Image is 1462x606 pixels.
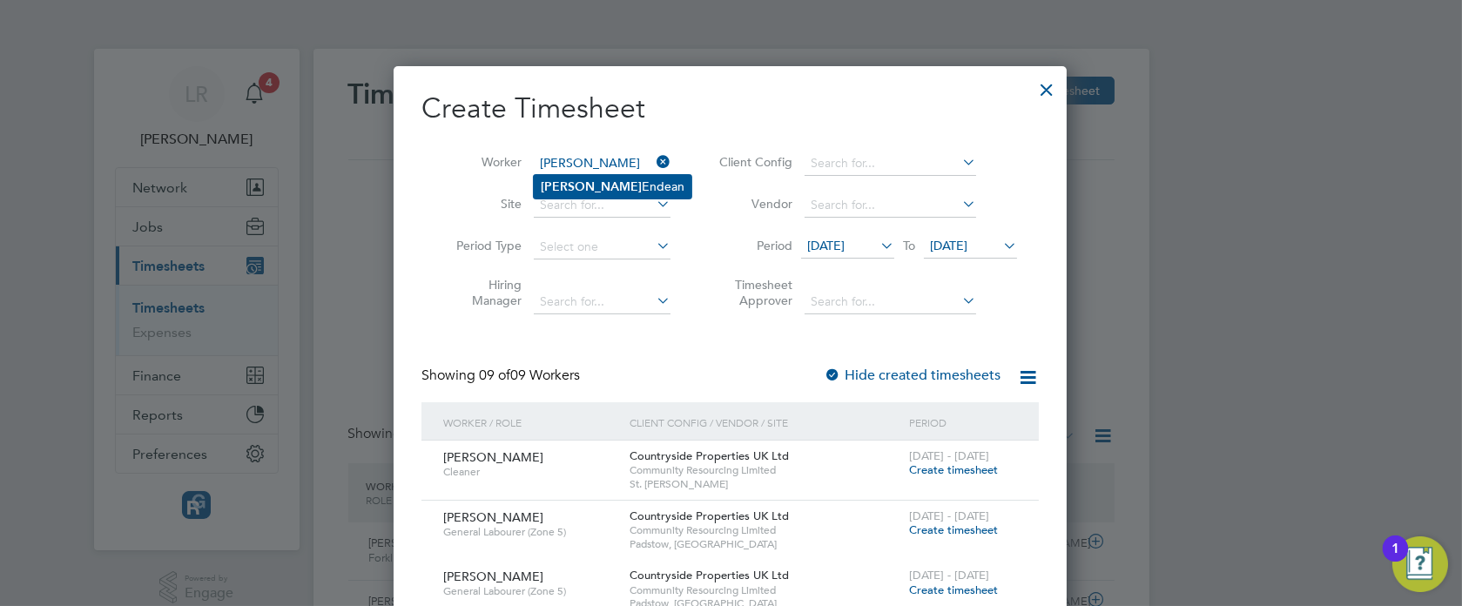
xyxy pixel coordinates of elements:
input: Search for... [805,151,976,176]
label: Period [714,238,792,253]
label: Vendor [714,196,792,212]
span: To [898,234,920,257]
span: 09 of [479,367,510,384]
h2: Create Timesheet [421,91,1039,127]
input: Search for... [805,290,976,314]
span: Community Resourcing Limited [630,523,900,537]
span: Create timesheet [909,462,998,477]
span: Community Resourcing Limited [630,583,900,597]
div: Period [905,402,1021,442]
input: Select one [534,235,670,259]
span: Create timesheet [909,522,998,537]
span: Community Resourcing Limited [630,463,900,477]
span: General Labourer (Zone 5) [443,525,616,539]
b: [PERSON_NAME] [541,179,642,194]
span: General Labourer (Zone 5) [443,584,616,598]
span: Create timesheet [909,582,998,597]
span: 09 Workers [479,367,580,384]
div: 1 [1391,549,1399,571]
span: [DATE] - [DATE] [909,448,989,463]
label: Worker [443,154,522,170]
div: Showing [421,367,583,385]
span: Cleaner [443,465,616,479]
label: Period Type [443,238,522,253]
span: St. [PERSON_NAME] [630,477,900,491]
span: [PERSON_NAME] [443,569,543,584]
input: Search for... [534,151,670,176]
div: Worker / Role [439,402,625,442]
button: Open Resource Center, 1 new notification [1392,536,1448,592]
span: Countryside Properties UK Ltd [630,448,789,463]
span: [PERSON_NAME] [443,509,543,525]
span: [DATE] - [DATE] [909,568,989,582]
span: Padstow, [GEOGRAPHIC_DATA] [630,537,900,551]
li: Endean [534,175,691,199]
span: [DATE] - [DATE] [909,508,989,523]
span: [DATE] [807,238,845,253]
input: Search for... [534,290,670,314]
label: Client Config [714,154,792,170]
span: [PERSON_NAME] [443,449,543,465]
div: Client Config / Vendor / Site [625,402,905,442]
label: Hide created timesheets [824,367,1000,384]
span: Countryside Properties UK Ltd [630,508,789,523]
label: Hiring Manager [443,277,522,308]
label: Timesheet Approver [714,277,792,308]
input: Search for... [534,193,670,218]
span: Countryside Properties UK Ltd [630,568,789,582]
input: Search for... [805,193,976,218]
span: [DATE] [930,238,967,253]
label: Site [443,196,522,212]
